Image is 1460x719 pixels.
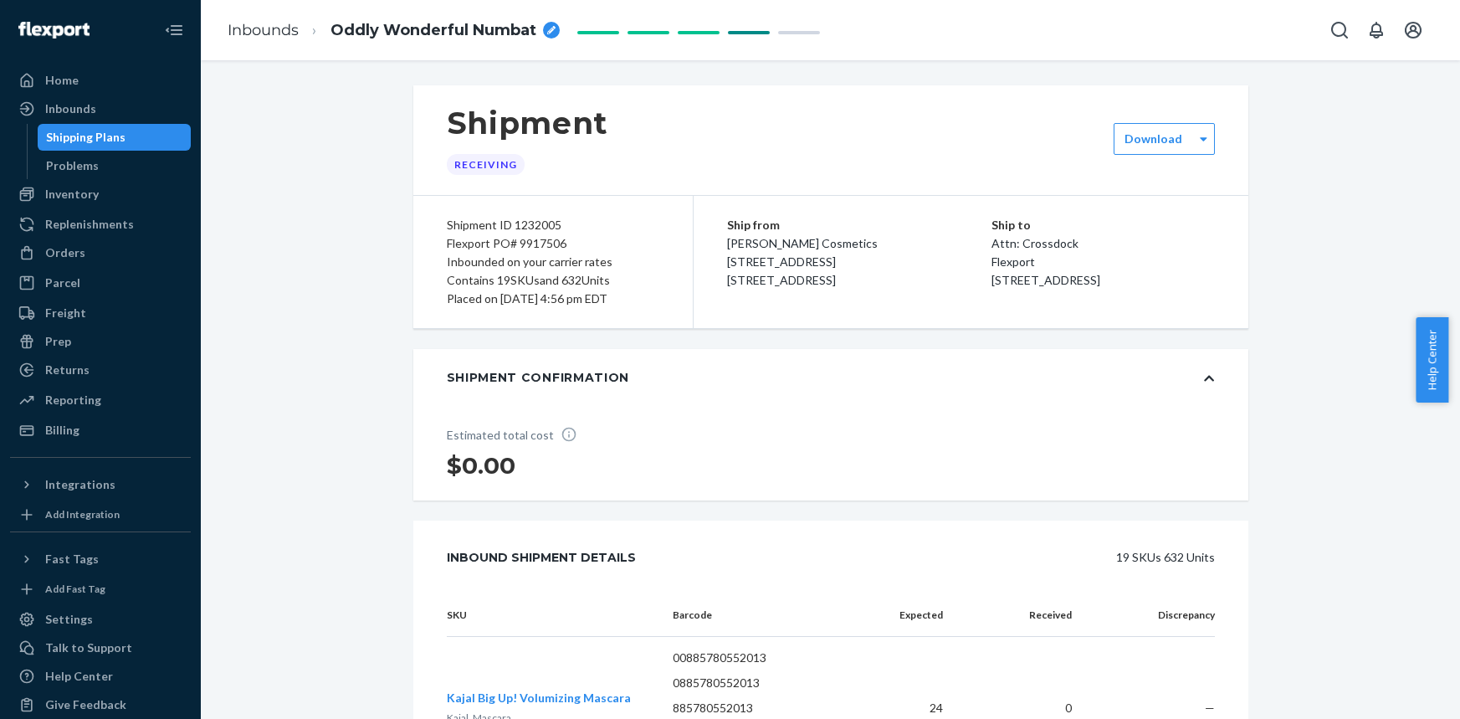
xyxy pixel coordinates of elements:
[447,369,630,386] div: Shipment Confirmation
[10,239,191,266] a: Orders
[45,639,132,656] div: Talk to Support
[10,181,191,208] a: Inventory
[45,100,96,117] div: Inbounds
[45,72,79,89] div: Home
[10,606,191,633] a: Settings
[10,95,191,122] a: Inbounds
[10,270,191,296] a: Parcel
[447,690,631,706] button: Kajal Big Up! Volumizing Mascara
[214,6,573,55] ol: breadcrumbs
[45,244,85,261] div: Orders
[46,157,99,174] div: Problems
[1360,13,1393,47] button: Open notifications
[991,253,1215,271] p: Flexport
[727,236,878,287] span: [PERSON_NAME] Cosmetics [STREET_ADDRESS] [STREET_ADDRESS]
[10,211,191,238] a: Replenishments
[38,152,192,179] a: Problems
[45,582,105,596] div: Add Fast Tag
[45,216,134,233] div: Replenishments
[447,234,659,253] div: Flexport PO# 9917506
[45,275,80,291] div: Parcel
[10,505,191,525] a: Add Integration
[45,392,101,408] div: Reporting
[873,594,956,637] th: Expected
[659,594,873,637] th: Barcode
[45,333,71,350] div: Prep
[447,426,589,444] p: Estimated total cost
[1205,701,1215,715] span: —
[10,634,191,661] button: Talk to Support
[10,579,191,599] a: Add Fast Tag
[447,271,659,290] div: Contains 19 SKUs and 632 Units
[45,668,113,685] div: Help Center
[45,551,99,567] div: Fast Tags
[10,67,191,94] a: Home
[447,541,636,574] div: Inbound Shipment Details
[38,124,192,151] a: Shipping Plans
[10,471,191,498] button: Integrations
[1396,13,1430,47] button: Open account menu
[10,663,191,690] a: Help Center
[45,186,99,203] div: Inventory
[447,691,631,705] span: Kajal Big Up! Volumizing Mascara
[228,21,299,39] a: Inbounds
[1085,594,1214,637] th: Discrepancy
[1354,669,1443,711] iframe: Opens a widget where you can chat to one of our agents
[10,328,191,355] a: Prep
[46,129,126,146] div: Shipping Plans
[18,22,90,39] img: Flexport logo
[10,357,191,383] a: Returns
[1323,13,1356,47] button: Open Search Box
[447,290,659,308] div: Placed on [DATE] 4:56 pm EDT
[956,594,1085,637] th: Received
[447,105,608,141] h1: Shipment
[447,154,525,175] div: Receiving
[673,700,859,716] p: 885780552013
[991,273,1100,287] span: [STREET_ADDRESS]
[1124,131,1182,147] label: Download
[45,305,86,321] div: Freight
[447,594,660,637] th: SKU
[1416,317,1448,403] button: Help Center
[447,450,589,480] h1: $0.00
[45,362,90,378] div: Returns
[991,216,1215,234] p: Ship to
[10,300,191,326] a: Freight
[447,253,659,271] div: Inbounded on your carrier rates
[10,691,191,718] button: Give Feedback
[727,216,992,234] p: Ship from
[447,216,659,234] div: Shipment ID 1232005
[330,20,536,42] span: Oddly Wonderful Numbat
[45,611,93,628] div: Settings
[45,422,79,439] div: Billing
[45,696,126,713] div: Give Feedback
[10,387,191,413] a: Reporting
[45,507,120,521] div: Add Integration
[674,541,1215,574] div: 19 SKUs 632 Units
[10,417,191,444] a: Billing
[45,476,115,493] div: Integrations
[991,234,1215,253] p: Attn: Crossdock
[673,650,859,666] p: 00885780552013
[157,13,191,47] button: Close Navigation
[673,675,859,691] p: 0885780552013
[10,546,191,573] button: Fast Tags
